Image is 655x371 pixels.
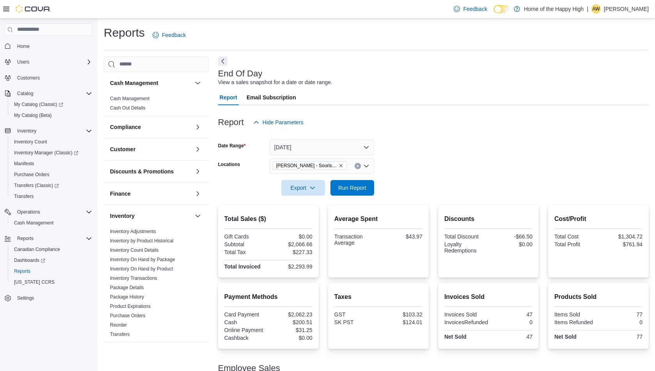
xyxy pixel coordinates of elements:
[270,335,312,341] div: $0.00
[334,311,377,318] div: GST
[17,128,36,134] span: Inventory
[224,319,267,325] div: Cash
[2,233,95,244] button: Reports
[334,233,377,246] div: Transaction Average
[110,313,146,319] span: Purchase Orders
[110,294,144,300] a: Package History
[490,334,533,340] div: 47
[110,303,151,309] span: Product Expirations
[110,266,173,272] span: Inventory On Hand by Product
[224,249,267,255] div: Total Tax
[14,268,30,274] span: Reports
[380,311,422,318] div: $103.32
[587,4,588,14] p: |
[14,42,33,51] a: Home
[11,192,92,201] span: Transfers
[224,292,312,302] h2: Payment Methods
[2,125,95,136] button: Inventory
[104,227,209,342] div: Inventory
[193,211,202,221] button: Inventory
[270,241,312,247] div: $2,066.66
[14,193,34,200] span: Transfers
[273,161,347,170] span: Estevan - Souris Avenue - Fire & Flower
[338,184,366,192] span: Run Report
[110,350,129,357] h3: Loyalty
[8,255,95,266] a: Dashboards
[110,322,127,328] span: Reorder
[224,263,261,270] strong: Total Invoiced
[2,292,95,304] button: Settings
[110,212,192,220] button: Inventory
[14,73,92,83] span: Customers
[110,238,174,244] a: Inventory by Product Historical
[110,96,149,101] a: Cash Management
[270,319,312,325] div: $200.51
[444,334,467,340] strong: Net Sold
[17,235,34,242] span: Reports
[149,27,189,43] a: Feedback
[110,105,146,111] span: Cash Out Details
[11,148,92,157] span: Inventory Manager (Classic)
[14,246,60,253] span: Canadian Compliance
[554,292,643,302] h2: Products Sold
[444,311,487,318] div: Invoices Sold
[2,207,95,217] button: Operations
[490,311,533,318] div: 47
[110,285,144,290] a: Package Details
[444,214,533,224] h2: Discounts
[110,275,157,281] span: Inventory Transactions
[14,73,43,83] a: Customers
[11,111,55,120] a: My Catalog (Beta)
[270,311,312,318] div: $2,062.23
[14,293,92,303] span: Settings
[14,207,92,217] span: Operations
[334,214,422,224] h2: Average Spent
[11,170,53,179] a: Purchase Orders
[110,190,192,198] button: Finance
[451,1,490,17] a: Feedback
[110,229,156,234] a: Inventory Adjustments
[110,247,159,253] span: Inventory Count Details
[17,295,34,301] span: Settings
[17,90,33,97] span: Catalog
[14,161,34,167] span: Manifests
[14,57,92,67] span: Users
[16,5,51,13] img: Cova
[270,263,312,270] div: $2,293.99
[8,180,95,191] a: Transfers (Classic)
[14,234,37,243] button: Reports
[600,334,643,340] div: 77
[247,90,296,105] span: Email Subscription
[14,139,47,145] span: Inventory Count
[2,41,95,52] button: Home
[600,233,643,240] div: $1,304.72
[14,171,50,178] span: Purchase Orders
[554,311,597,318] div: Items Sold
[110,332,130,337] a: Transfers
[17,43,30,49] span: Home
[110,212,135,220] h3: Inventory
[14,126,92,136] span: Inventory
[8,217,95,228] button: Cash Management
[363,163,369,169] button: Open list of options
[263,118,304,126] span: Hide Parameters
[17,59,29,65] span: Users
[491,319,533,325] div: 0
[8,169,95,180] button: Purchase Orders
[110,190,131,198] h3: Finance
[2,88,95,99] button: Catalog
[11,181,62,190] a: Transfers (Classic)
[11,218,57,228] a: Cash Management
[11,159,92,168] span: Manifests
[11,159,37,168] a: Manifests
[14,220,53,226] span: Cash Management
[554,334,577,340] strong: Net Sold
[110,123,141,131] h3: Compliance
[11,277,58,287] a: [US_STATE] CCRS
[104,94,209,116] div: Cash Management
[444,233,487,240] div: Total Discount
[110,79,158,87] h3: Cash Management
[218,143,246,149] label: Date Range
[380,233,422,240] div: $43.97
